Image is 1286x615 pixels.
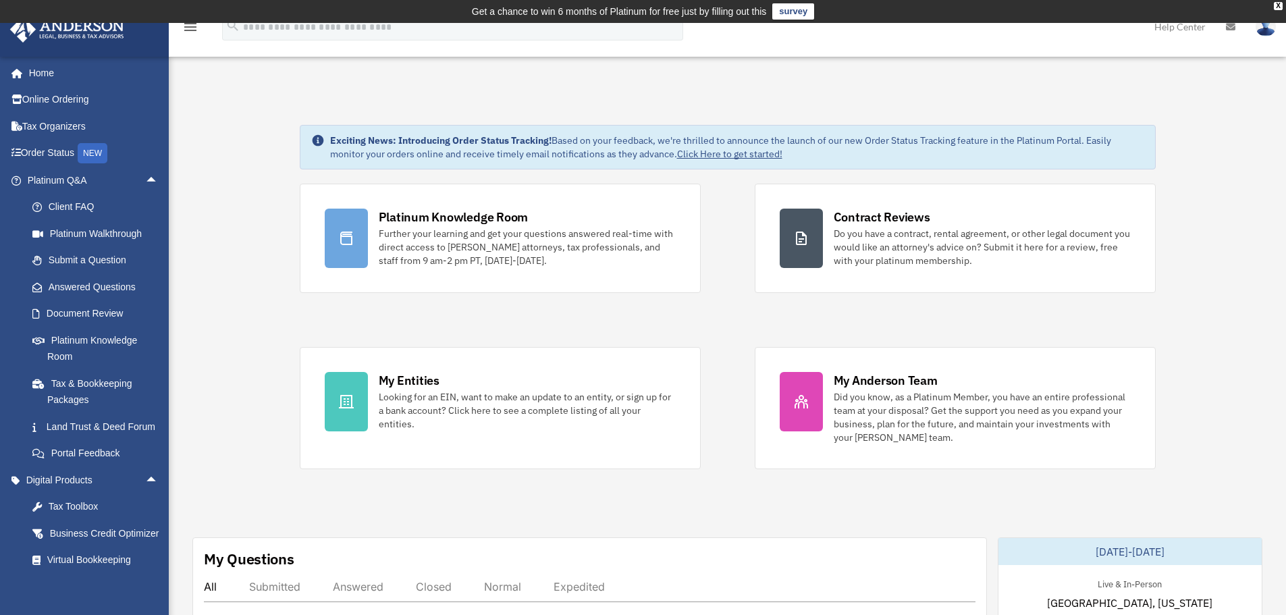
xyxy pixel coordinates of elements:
[379,227,676,267] div: Further your learning and get your questions answered real-time with direct access to [PERSON_NAM...
[1047,595,1212,611] span: [GEOGRAPHIC_DATA], [US_STATE]
[47,498,162,515] div: Tax Toolbox
[19,547,179,574] a: Virtual Bookkeeping
[1274,2,1283,10] div: close
[19,370,179,413] a: Tax & Bookkeeping Packages
[554,580,605,593] div: Expedited
[300,184,701,293] a: Platinum Knowledge Room Further your learning and get your questions answered real-time with dire...
[204,549,294,569] div: My Questions
[19,440,179,467] a: Portal Feedback
[330,134,552,146] strong: Exciting News: Introducing Order Status Tracking!
[19,520,179,547] a: Business Credit Optimizer
[379,209,529,225] div: Platinum Knowledge Room
[182,19,198,35] i: menu
[300,347,701,469] a: My Entities Looking for an EIN, want to make an update to an entity, or sign up for a bank accoun...
[9,113,179,140] a: Tax Organizers
[834,227,1131,267] div: Do you have a contract, rental agreement, or other legal document you would like an attorney's ad...
[834,390,1131,444] div: Did you know, as a Platinum Member, you have an entire professional team at your disposal? Get th...
[416,580,452,593] div: Closed
[19,327,179,370] a: Platinum Knowledge Room
[47,552,162,568] div: Virtual Bookkeeping
[204,580,217,593] div: All
[19,220,179,247] a: Platinum Walkthrough
[19,413,179,440] a: Land Trust & Deed Forum
[9,86,179,113] a: Online Ordering
[9,59,172,86] a: Home
[9,466,179,493] a: Digital Productsarrow_drop_up
[755,347,1156,469] a: My Anderson Team Did you know, as a Platinum Member, you have an entire professional team at your...
[9,140,179,167] a: Order StatusNEW
[379,372,439,389] div: My Entities
[9,167,179,194] a: Platinum Q&Aarrow_drop_up
[379,390,676,431] div: Looking for an EIN, want to make an update to an entity, or sign up for a bank account? Click her...
[472,3,767,20] div: Get a chance to win 6 months of Platinum for free just by filling out this
[145,466,172,494] span: arrow_drop_up
[47,525,162,542] div: Business Credit Optimizer
[484,580,521,593] div: Normal
[772,3,814,20] a: survey
[19,273,179,300] a: Answered Questions
[998,538,1262,565] div: [DATE]-[DATE]
[1087,576,1173,590] div: Live & In-Person
[834,372,938,389] div: My Anderson Team
[834,209,930,225] div: Contract Reviews
[19,247,179,274] a: Submit a Question
[225,18,240,33] i: search
[330,134,1144,161] div: Based on your feedback, we're thrilled to announce the launch of our new Order Status Tracking fe...
[19,194,179,221] a: Client FAQ
[19,300,179,327] a: Document Review
[78,143,107,163] div: NEW
[677,148,782,160] a: Click Here to get started!
[182,24,198,35] a: menu
[333,580,383,593] div: Answered
[755,184,1156,293] a: Contract Reviews Do you have a contract, rental agreement, or other legal document you would like...
[249,580,300,593] div: Submitted
[6,16,128,43] img: Anderson Advisors Platinum Portal
[19,493,179,520] a: Tax Toolbox
[145,167,172,194] span: arrow_drop_up
[1256,17,1276,36] img: User Pic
